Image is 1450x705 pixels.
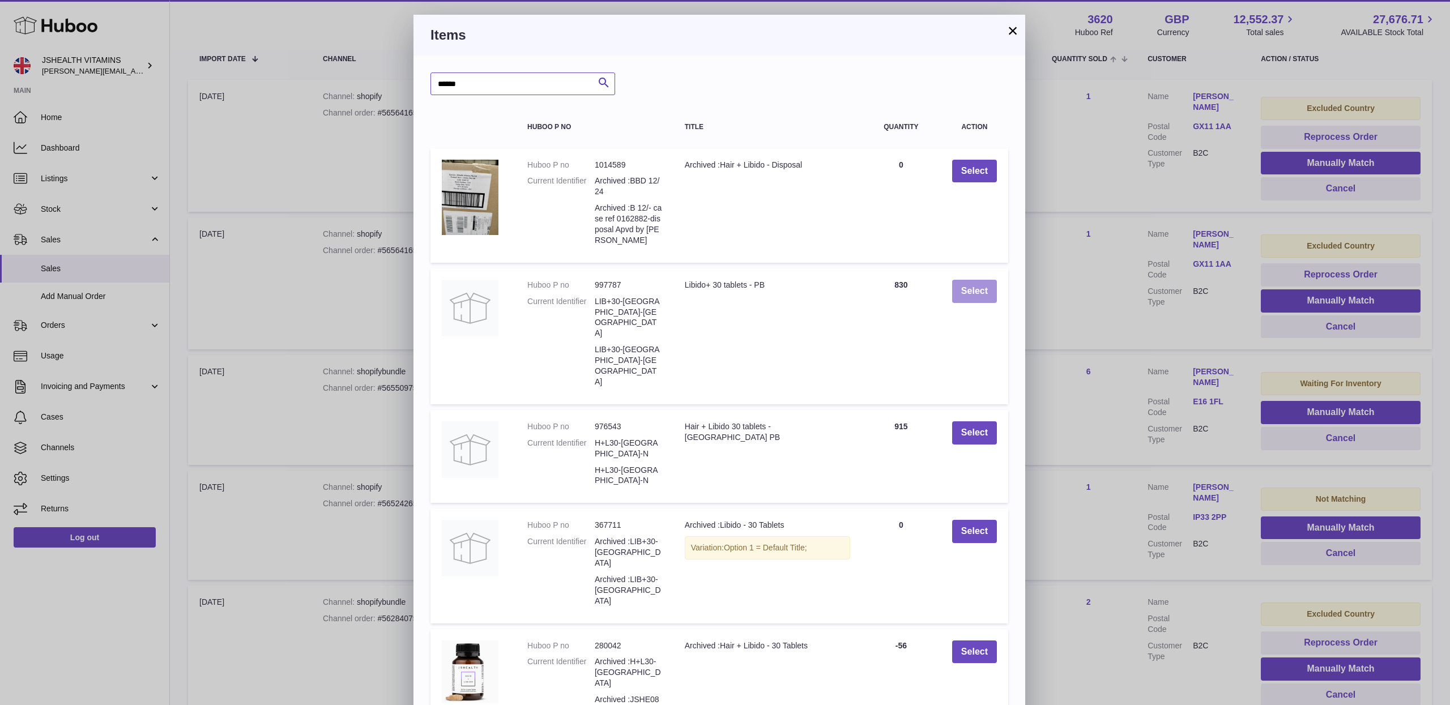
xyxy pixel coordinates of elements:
dd: Archived :B 12/- case ref 0162882-disposal Apvd by [PERSON_NAME] [595,203,662,246]
td: 0 [862,509,941,623]
img: Libido+ 30 tablets - PB [442,280,498,336]
dd: LIB+30-[GEOGRAPHIC_DATA]-[GEOGRAPHIC_DATA] [595,296,662,339]
span: Option 1 = Default Title; [724,543,807,552]
th: Quantity [862,112,941,142]
div: Variation: [685,536,850,559]
div: Archived :Hair + Libido - Disposal [685,160,850,170]
dd: 1014589 [595,160,662,170]
dd: Archived :LIB+30-[GEOGRAPHIC_DATA] [595,536,662,569]
button: Select [952,160,997,183]
button: × [1006,24,1020,37]
img: Archived :Hair + Libido - Disposal [442,160,498,235]
dd: 997787 [595,280,662,290]
button: Select [952,520,997,543]
dt: Current Identifier [527,536,595,569]
td: 915 [862,410,941,503]
dd: H+L30-[GEOGRAPHIC_DATA]-N [595,465,662,486]
dd: Archived :BBD 12/24 [595,176,662,197]
dt: Current Identifier [527,656,595,689]
dt: Huboo P no [527,280,595,290]
button: Select [952,280,997,303]
dd: 976543 [595,421,662,432]
div: Libido+ 30 tablets - PB [685,280,850,290]
dt: Current Identifier [527,296,595,339]
button: Select [952,421,997,445]
dt: Huboo P no [527,160,595,170]
h3: Items [430,26,1008,44]
dd: 280042 [595,640,662,651]
th: Huboo P no [516,112,673,142]
dd: Archived :H+L30-[GEOGRAPHIC_DATA] [595,656,662,689]
img: Archived :Hair + Libido - 30 Tablets [442,640,498,704]
dd: H+L30-[GEOGRAPHIC_DATA]-N [595,438,662,459]
div: Hair + Libido 30 tablets - [GEOGRAPHIC_DATA] PB [685,421,850,443]
td: 830 [862,268,941,404]
th: Action [941,112,1008,142]
div: Archived :Hair + Libido - 30 Tablets [685,640,850,651]
img: Archived :Libido - 30 Tablets [442,520,498,576]
dd: Archived :LIB+30-[GEOGRAPHIC_DATA] [595,574,662,606]
div: Archived :Libido - 30 Tablets [685,520,850,531]
dt: Current Identifier [527,438,595,459]
dt: Huboo P no [527,640,595,651]
dd: LIB+30-[GEOGRAPHIC_DATA]-[GEOGRAPHIC_DATA] [595,344,662,387]
th: Title [673,112,862,142]
dd: 367711 [595,520,662,531]
button: Select [952,640,997,664]
dt: Huboo P no [527,520,595,531]
td: 0 [862,148,941,263]
dt: Current Identifier [527,176,595,197]
dt: Huboo P no [527,421,595,432]
img: Hair + Libido 30 tablets - UK PB [442,421,498,478]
